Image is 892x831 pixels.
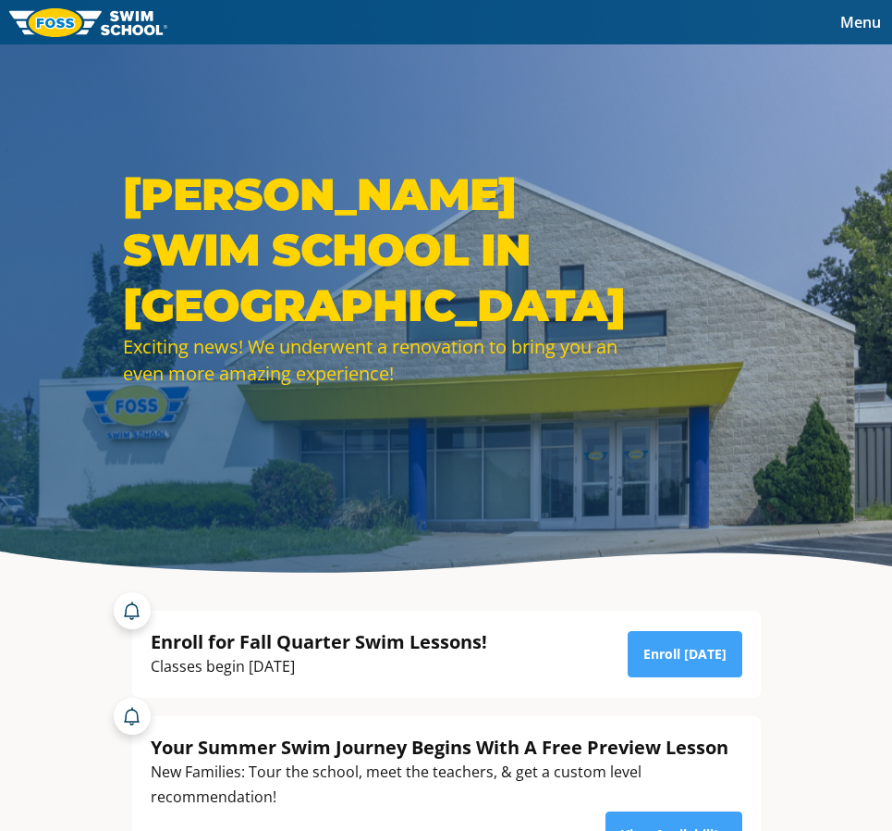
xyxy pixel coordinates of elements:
[151,760,742,810] div: New Families: Tour the school, meet the teachers, & get a custom level recommendation!
[829,8,892,36] button: Toggle navigation
[9,8,167,37] img: FOSS Swim School Logo
[840,12,881,32] span: Menu
[628,631,742,677] a: Enroll [DATE]
[151,654,487,679] div: Classes begin [DATE]
[123,333,659,387] div: Exciting news! We underwent a renovation to bring you an even more amazing experience!
[123,167,659,333] h1: [PERSON_NAME] SWIM SCHOOL IN [GEOGRAPHIC_DATA]
[151,629,487,654] div: Enroll for Fall Quarter Swim Lessons!
[151,735,742,760] div: Your Summer Swim Journey Begins With A Free Preview Lesson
